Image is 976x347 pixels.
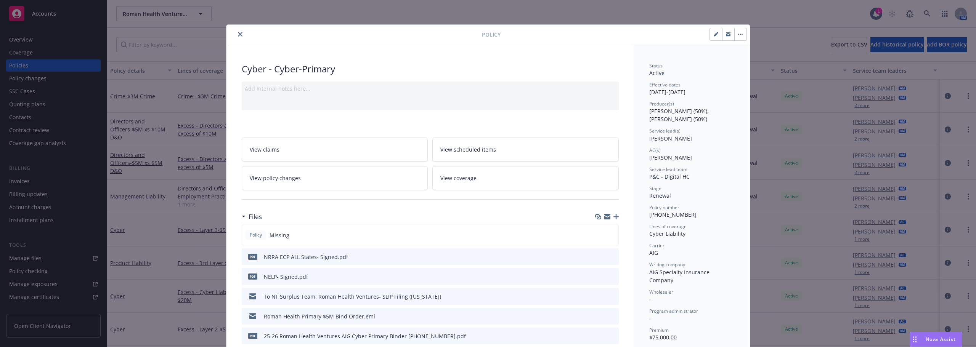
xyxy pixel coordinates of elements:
span: [PERSON_NAME] [649,135,692,142]
span: [PERSON_NAME] (50%), [PERSON_NAME] (50%) [649,107,710,123]
button: download file [597,312,603,320]
span: - [649,296,651,303]
span: View scheduled items [440,146,496,154]
span: Producer(s) [649,101,674,107]
span: Writing company [649,261,685,268]
span: Policy [482,30,501,38]
a: View policy changes [242,166,428,190]
span: Nova Assist [926,336,956,342]
button: download file [597,273,603,281]
span: [PERSON_NAME] [649,154,692,161]
span: Cyber Liability [649,230,685,237]
span: View coverage [440,174,477,182]
span: Renewal [649,192,671,199]
button: preview file [609,253,616,261]
span: pdf [248,254,257,259]
span: Policy number [649,204,679,211]
span: Effective dates [649,82,681,88]
div: Roman Health Primary $5M Bind Order.eml [264,312,375,320]
div: NELP- Signed.pdf [264,273,308,281]
button: download file [597,332,603,340]
span: AIG Specialty Insurance Company [649,269,711,284]
div: Drag to move [910,332,920,347]
span: pdf [248,333,257,339]
a: View coverage [432,166,619,190]
span: Wholesaler [649,289,673,295]
span: [PHONE_NUMBER] [649,211,697,218]
span: P&C - Digital HC [649,173,690,180]
button: preview file [609,332,616,340]
button: download file [597,293,603,301]
div: Cyber - Cyber-Primary [242,62,619,75]
span: pdf [248,273,257,279]
div: Add internal notes here... [245,85,616,93]
button: preview file [609,312,616,320]
h3: Files [249,212,262,222]
span: Carrier [649,242,665,249]
button: preview file [609,273,616,281]
span: $75,000.00 [649,334,677,341]
span: Missing [270,231,289,239]
div: [DATE] - [DATE] [649,82,735,96]
button: preview file [609,293,616,301]
a: View claims [242,138,428,162]
span: Status [649,62,663,69]
a: View scheduled items [432,138,619,162]
span: Premium [649,327,669,333]
button: Nova Assist [910,332,962,347]
span: Program administrator [649,308,698,314]
div: 25-26 Roman Health Ventures AIG Cyber Primary Binder [PHONE_NUMBER].pdf [264,332,466,340]
div: NRRA ECP ALL States- Signed.pdf [264,253,348,261]
button: download file [597,253,603,261]
span: AC(s) [649,147,661,154]
span: - [649,315,651,322]
span: View policy changes [250,174,301,182]
span: View claims [250,146,279,154]
span: Lines of coverage [649,223,687,230]
span: Service lead team [649,166,687,173]
span: Stage [649,185,661,192]
span: Active [649,69,665,77]
div: Files [242,212,262,222]
span: AIG [649,249,658,256]
span: Service lead(s) [649,128,681,134]
div: To NF Surplus Team: Roman Health Ventures- SLIP Filing ([US_STATE]) [264,293,441,301]
span: Policy [248,232,263,238]
button: close [236,30,245,39]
